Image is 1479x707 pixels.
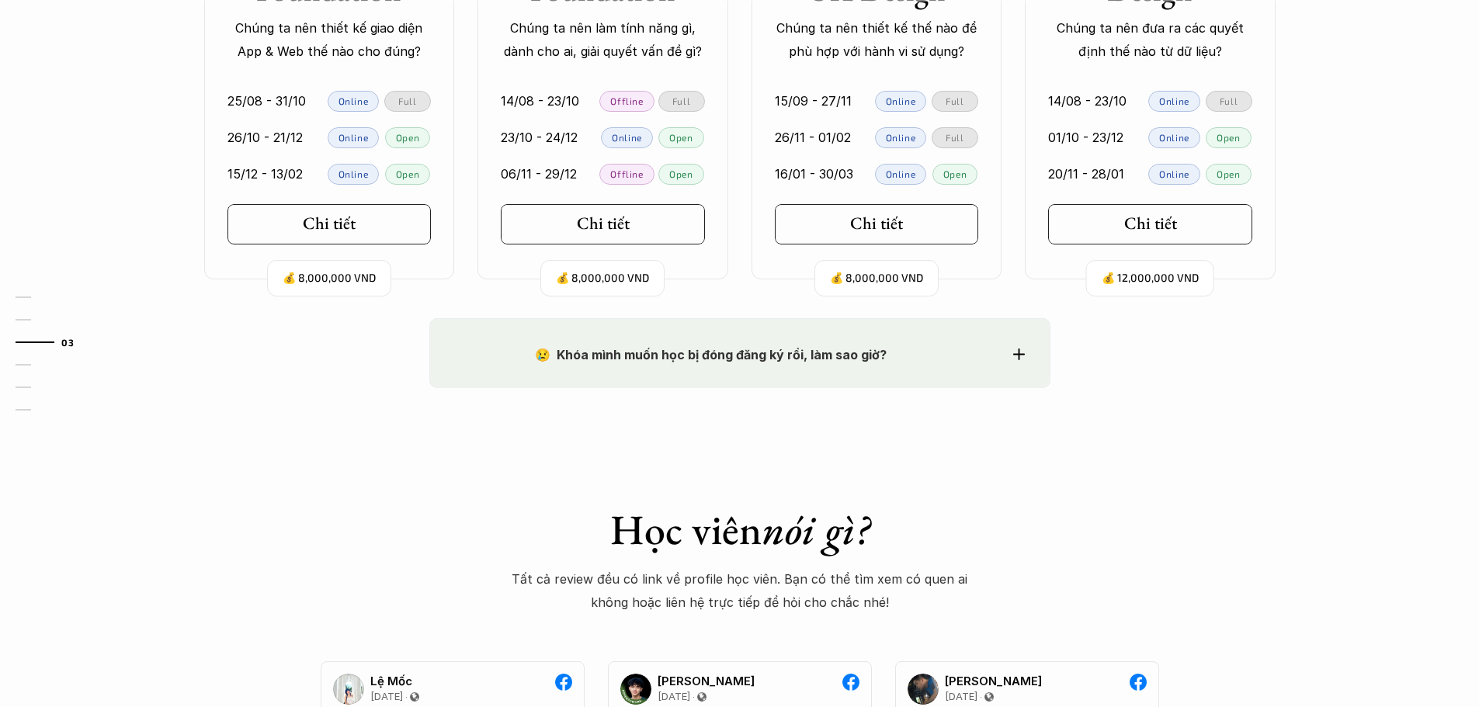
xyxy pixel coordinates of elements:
[16,333,89,352] a: 03
[339,95,369,106] p: Online
[1048,162,1124,185] p: 20/11 - 28/01
[946,132,963,143] p: Full
[1159,95,1189,106] p: Online
[610,168,643,179] p: Offline
[398,95,416,106] p: Full
[672,95,690,106] p: Full
[1159,168,1189,179] p: Online
[1102,268,1199,289] p: 💰 12,000,000 VND
[612,132,642,143] p: Online
[339,168,369,179] p: Online
[775,204,979,244] a: Chi tiết
[501,162,577,185] p: 06/11 - 29/12
[501,16,705,64] p: Chúng ta nên làm tính năng gì, dành cho ai, giải quyết vấn đề gì?
[886,132,916,143] p: Online
[283,268,376,289] p: 💰 8,000,000 VND
[577,213,630,234] h5: Chi tiết
[1217,132,1240,143] p: Open
[556,268,649,289] p: 💰 8,000,000 VND
[501,204,705,244] a: Chi tiết
[886,168,916,179] p: Online
[943,168,967,179] p: Open
[1048,126,1123,149] p: 01/10 - 23/12
[512,504,968,555] h1: Học viên
[339,132,369,143] p: Online
[227,162,303,185] p: 15/12 - 13/02
[370,674,412,688] p: Lệ Mốc
[1048,204,1252,244] a: Chi tiết
[303,213,356,234] h5: Chi tiết
[227,16,432,64] p: Chúng ta nên thiết kế giao diện App & Web thế nào cho đúng?
[61,337,74,348] strong: 03
[1124,213,1177,234] h5: Chi tiết
[512,567,968,615] p: Tất cả review đều có link về profile học viên. Bạn có thể tìm xem có quen ai không hoặc liên hệ t...
[1048,89,1127,113] p: 14/08 - 23/10
[669,132,693,143] p: Open
[396,168,419,179] p: Open
[396,132,419,143] p: Open
[775,126,851,149] p: 26/11 - 01/02
[1048,16,1252,64] p: Chúng ta nên đưa ra các quyết định thế nào từ dữ liệu?
[227,204,432,244] a: Chi tiết
[775,162,853,185] p: 16/01 - 30/03
[227,126,303,149] p: 26/10 - 21/12
[945,674,1042,688] p: [PERSON_NAME]
[775,89,852,113] p: 15/09 - 27/11
[1217,168,1240,179] p: Open
[762,502,870,556] em: nói gì?
[370,691,403,703] p: [DATE]
[850,213,903,234] h5: Chi tiết
[535,347,887,362] strong: 😢 Khóa mình muốn học bị đóng đăng ký rồi, làm sao giờ?
[886,95,916,106] p: Online
[945,691,977,703] p: [DATE]
[501,126,578,149] p: 23/10 - 24/12
[946,95,963,106] p: Full
[658,674,755,688] p: [PERSON_NAME]
[775,16,979,64] p: Chúng ta nên thiết kế thế nào để phù hợp với hành vi sử dụng?
[1159,132,1189,143] p: Online
[501,89,579,113] p: 14/08 - 23/10
[227,89,306,113] p: 25/08 - 31/10
[610,95,643,106] p: Offline
[669,168,693,179] p: Open
[658,691,690,703] p: [DATE]
[1220,95,1238,106] p: Full
[830,268,923,289] p: 💰 8,000,000 VND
